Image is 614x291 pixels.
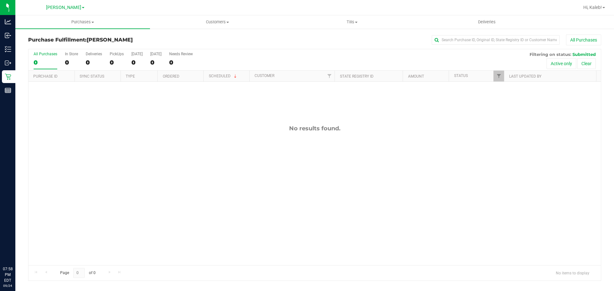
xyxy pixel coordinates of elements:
span: Filtering on status: [530,52,571,57]
inline-svg: Inbound [5,32,11,39]
h3: Purchase Fulfillment: [28,37,219,43]
a: Status [454,73,468,78]
div: Deliveries [86,52,102,56]
inline-svg: Analytics [5,19,11,25]
a: Scheduled [209,74,238,78]
div: Needs Review [169,52,193,56]
a: Type [126,74,135,79]
a: Purchases [15,15,150,29]
div: No results found. [28,125,601,132]
span: Customers [150,19,284,25]
span: Page of 0 [55,268,101,278]
a: Customer [255,73,274,78]
span: Purchases [15,19,150,25]
button: All Purchases [566,34,601,45]
a: State Registry ID [340,74,374,79]
button: Clear [577,58,596,69]
a: Purchase ID [33,74,58,79]
span: [PERSON_NAME] [46,5,81,10]
div: All Purchases [34,52,57,56]
span: Deliveries [469,19,504,25]
input: Search Purchase ID, Original ID, State Registry ID or Customer Name... [432,35,560,45]
a: Ordered [163,74,179,79]
span: Submitted [572,52,596,57]
div: 0 [131,59,143,66]
div: PickUps [110,52,124,56]
a: Amount [408,74,424,79]
span: Tills [285,19,419,25]
iframe: Resource center [6,240,26,259]
div: In Store [65,52,78,56]
a: Customers [150,15,285,29]
span: [PERSON_NAME] [87,37,133,43]
a: Sync Status [80,74,104,79]
div: 0 [65,59,78,66]
div: [DATE] [131,52,143,56]
inline-svg: Reports [5,87,11,94]
a: Filter [324,71,335,81]
a: Last Updated By [509,74,541,79]
div: 0 [110,59,124,66]
div: [DATE] [150,52,161,56]
inline-svg: Inventory [5,46,11,52]
span: Hi, Kaleb! [583,5,602,10]
div: 0 [86,59,102,66]
p: 09/24 [3,283,12,288]
div: 0 [34,59,57,66]
p: 07:58 PM EDT [3,266,12,283]
a: Tills [285,15,419,29]
inline-svg: Retail [5,73,11,80]
button: Active only [547,58,576,69]
inline-svg: Outbound [5,60,11,66]
div: 0 [150,59,161,66]
span: No items to display [551,268,594,278]
a: Deliveries [420,15,554,29]
div: 0 [169,59,193,66]
a: Filter [493,71,504,81]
